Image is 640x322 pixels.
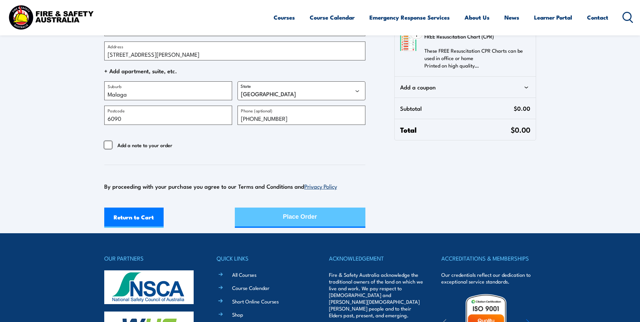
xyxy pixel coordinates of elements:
p: These FREE Resuscitation CPR Charts can be used in office or home Printed on high quality… [424,47,526,69]
a: Shop [232,311,243,318]
a: Courses [274,8,295,26]
p: Fire & Safety Australia acknowledge the traditional owners of the land on which we live and work.... [329,271,423,319]
a: Privacy Policy [304,182,337,190]
span: Subtotal [400,103,513,113]
label: Suburb [108,83,121,89]
a: News [504,8,519,26]
input: Add a note to your order [104,141,112,149]
div: Add a coupon [400,82,530,92]
label: State [241,83,251,89]
a: Course Calendar [232,284,270,291]
label: Phone (optional) [241,107,273,114]
img: nsca-logo-footer [104,270,194,304]
a: Short Online Courses [232,298,279,305]
span: Add a note to your order [117,141,172,149]
span: By proceeding with your purchase you agree to our Terms and Conditions and [104,182,337,190]
a: Emergency Response Services [369,8,450,26]
h4: QUICK LINKS [217,253,311,263]
a: Course Calendar [310,8,355,26]
button: Place Order [235,208,365,228]
p: Our credentials reflect our dedication to exceptional service standards. [441,271,536,285]
h3: FREE Resuscitation Chart (CPR) [424,31,526,42]
span: $0.00 [511,124,530,135]
input: Address [104,42,365,60]
img: FREE Resuscitation Chart - What are the 7 steps to CPR? [400,35,416,51]
h4: ACCREDITATIONS & MEMBERSHIPS [441,253,536,263]
div: Place Order [283,208,317,226]
span: Total [400,125,510,135]
input: Postcode [104,106,232,125]
a: About Us [465,8,490,26]
span: 1 [416,32,417,37]
h4: OUR PARTNERS [104,253,199,263]
h4: ACKNOWLEDGEMENT [329,253,423,263]
a: Contact [587,8,608,26]
span: $0.00 [514,103,530,113]
label: Address [108,43,123,50]
a: Learner Portal [534,8,572,26]
label: Postcode [108,107,124,114]
span: + Add apartment, suite, etc. [104,66,365,76]
a: All Courses [232,271,256,278]
input: Phone (optional) [238,106,365,125]
input: Suburb [104,81,232,100]
a: Return to Cart [104,208,164,228]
